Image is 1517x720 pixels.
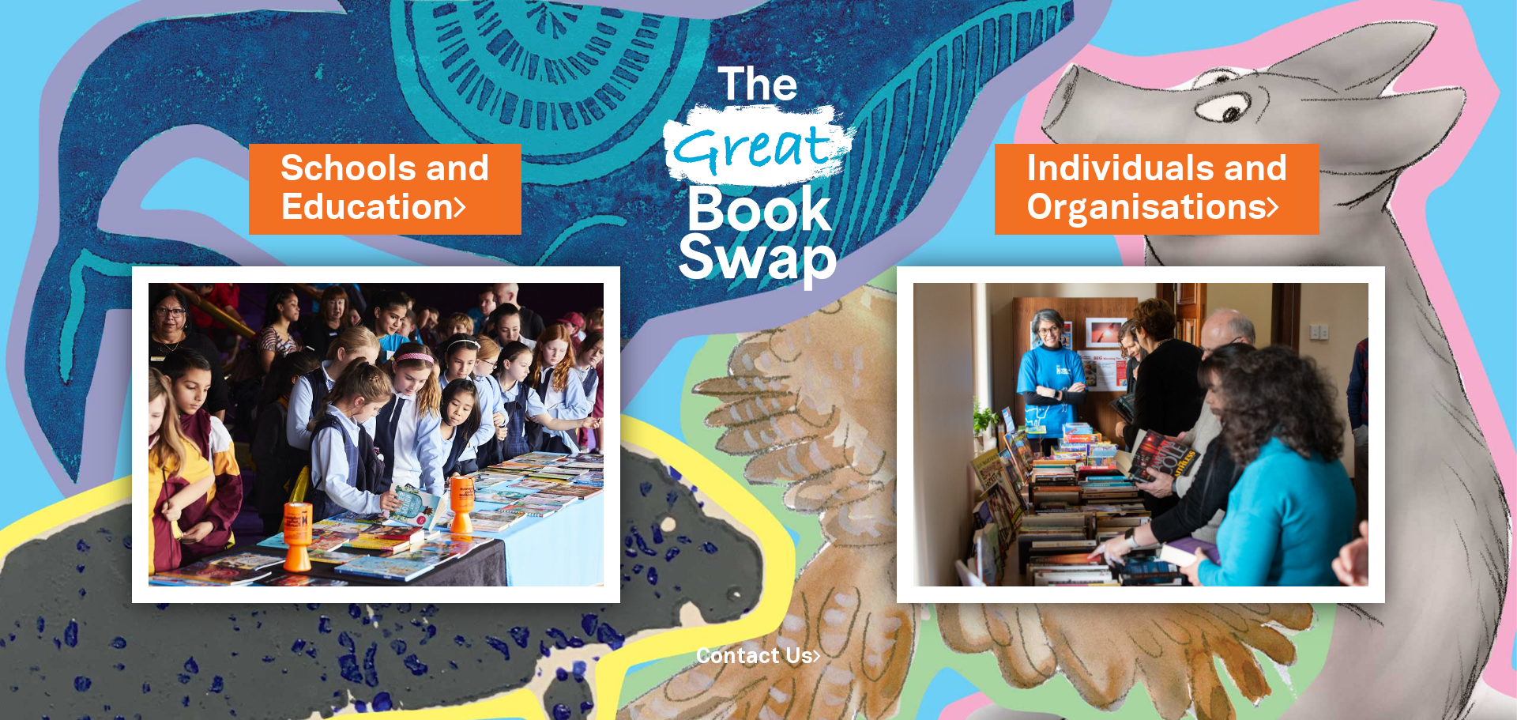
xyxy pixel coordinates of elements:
[897,266,1385,603] img: Individuals and Organisations
[1026,145,1288,233] a: Individuals andOrganisations
[644,19,873,323] img: Great Bookswap logo
[280,145,490,233] a: Schools andEducation
[696,647,821,667] a: Contact Us
[132,266,620,603] img: Schools and Education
